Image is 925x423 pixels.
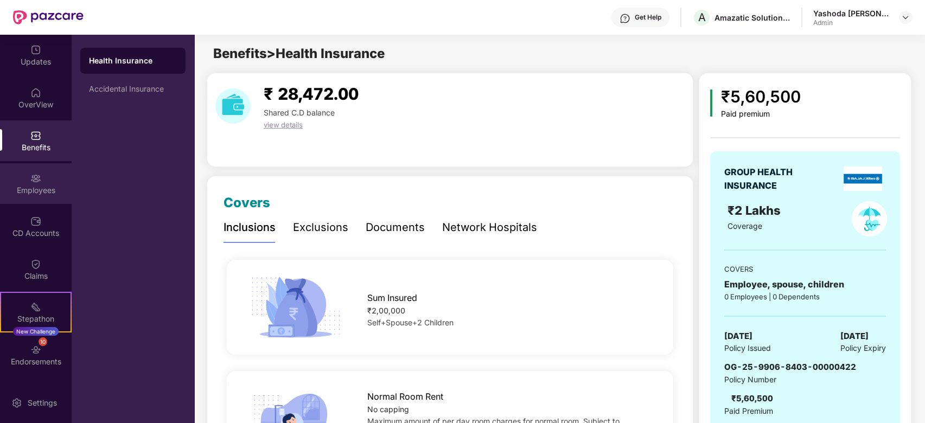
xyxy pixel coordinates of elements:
[721,110,801,119] div: Paid premium
[724,278,886,291] div: Employee, spouse, children
[30,173,41,184] img: svg+xml;base64,PHN2ZyBpZD0iRW1wbG95ZWVzIiB4bWxucz0iaHR0cDovL3d3dy53My5vcmcvMjAwMC9zdmciIHdpZHRoPS...
[728,203,784,217] span: ₹2 Lakhs
[813,8,889,18] div: Yashoda [PERSON_NAME]
[721,84,801,110] div: ₹5,60,500
[442,219,537,236] div: Network Hospitals
[724,264,886,274] div: COVERS
[30,130,41,141] img: svg+xml;base64,PHN2ZyBpZD0iQmVuZWZpdHMiIHhtbG5zPSJodHRwOi8vd3d3LnczLm9yZy8yMDAwL3N2ZyIgd2lkdGg9Ij...
[1,313,71,324] div: Stepathon
[698,11,706,24] span: A
[11,398,22,408] img: svg+xml;base64,PHN2ZyBpZD0iU2V0dGluZy0yMHgyMCIgeG1sbnM9Imh0dHA6Ly93d3cudzMub3JnLzIwMDAvc3ZnIiB3aW...
[30,216,41,227] img: svg+xml;base64,PHN2ZyBpZD0iQ0RfQWNjb3VudHMiIGRhdGEtbmFtZT0iQ0QgQWNjb3VudHMiIHhtbG5zPSJodHRwOi8vd3...
[724,362,856,372] span: OG-25-9906-8403-00000422
[724,375,776,384] span: Policy Number
[728,221,762,230] span: Coverage
[367,403,653,415] div: No capping
[293,219,348,236] div: Exclusions
[30,44,41,55] img: svg+xml;base64,PHN2ZyBpZD0iVXBkYXRlZCIgeG1sbnM9Imh0dHA6Ly93d3cudzMub3JnLzIwMDAvc3ZnIiB3aWR0aD0iMj...
[215,88,251,124] img: download
[724,165,819,193] div: GROUP HEALTH INSURANCE
[89,55,177,66] div: Health Insurance
[24,398,60,408] div: Settings
[852,201,887,236] img: policyIcon
[724,405,773,417] span: Paid Premium
[366,219,425,236] div: Documents
[30,87,41,98] img: svg+xml;base64,PHN2ZyBpZD0iSG9tZSIgeG1sbnM9Imh0dHA6Ly93d3cudzMub3JnLzIwMDAvc3ZnIiB3aWR0aD0iMjAiIG...
[367,305,653,317] div: ₹2,00,000
[901,13,910,22] img: svg+xml;base64,PHN2ZyBpZD0iRHJvcGRvd24tMzJ4MzIiIHhtbG5zPSJodHRwOi8vd3d3LnczLm9yZy8yMDAwL3N2ZyIgd2...
[620,13,630,24] img: svg+xml;base64,PHN2ZyBpZD0iSGVscC0zMngzMiIgeG1sbnM9Imh0dHA6Ly93d3cudzMub3JnLzIwMDAvc3ZnIiB3aWR0aD...
[367,390,443,403] span: Normal Room Rent
[213,46,385,61] span: Benefits > Health Insurance
[724,342,771,354] span: Policy Issued
[264,84,359,104] span: ₹ 28,472.00
[840,342,886,354] span: Policy Expiry
[224,219,276,236] div: Inclusions
[13,10,84,24] img: New Pazcare Logo
[367,291,417,305] span: Sum Insured
[30,259,41,270] img: svg+xml;base64,PHN2ZyBpZD0iQ2xhaW0iIHhtbG5zPSJodHRwOi8vd3d3LnczLm9yZy8yMDAwL3N2ZyIgd2lkdGg9IjIwIi...
[264,120,303,129] span: view details
[89,85,177,93] div: Accidental Insurance
[724,291,886,302] div: 0 Employees | 0 Dependents
[39,337,47,346] div: 10
[715,12,790,23] div: Amazatic Solutions Llp
[844,166,882,191] img: insurerLogo
[731,392,773,405] div: ₹5,60,500
[813,18,889,27] div: Admin
[224,195,270,210] span: Covers
[710,89,713,117] img: icon
[30,344,41,355] img: svg+xml;base64,PHN2ZyBpZD0iRW5kb3JzZW1lbnRzIiB4bWxucz0iaHR0cDovL3d3dy53My5vcmcvMjAwMC9zdmciIHdpZH...
[264,108,335,117] span: Shared C.D balance
[635,13,661,22] div: Get Help
[30,302,41,312] img: svg+xml;base64,PHN2ZyB4bWxucz0iaHR0cDovL3d3dy53My5vcmcvMjAwMC9zdmciIHdpZHRoPSIyMSIgaGVpZ2h0PSIyMC...
[13,327,59,336] div: New Challenge
[367,318,454,327] span: Self+Spouse+2 Children
[840,330,869,343] span: [DATE]
[247,273,345,341] img: icon
[724,330,752,343] span: [DATE]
